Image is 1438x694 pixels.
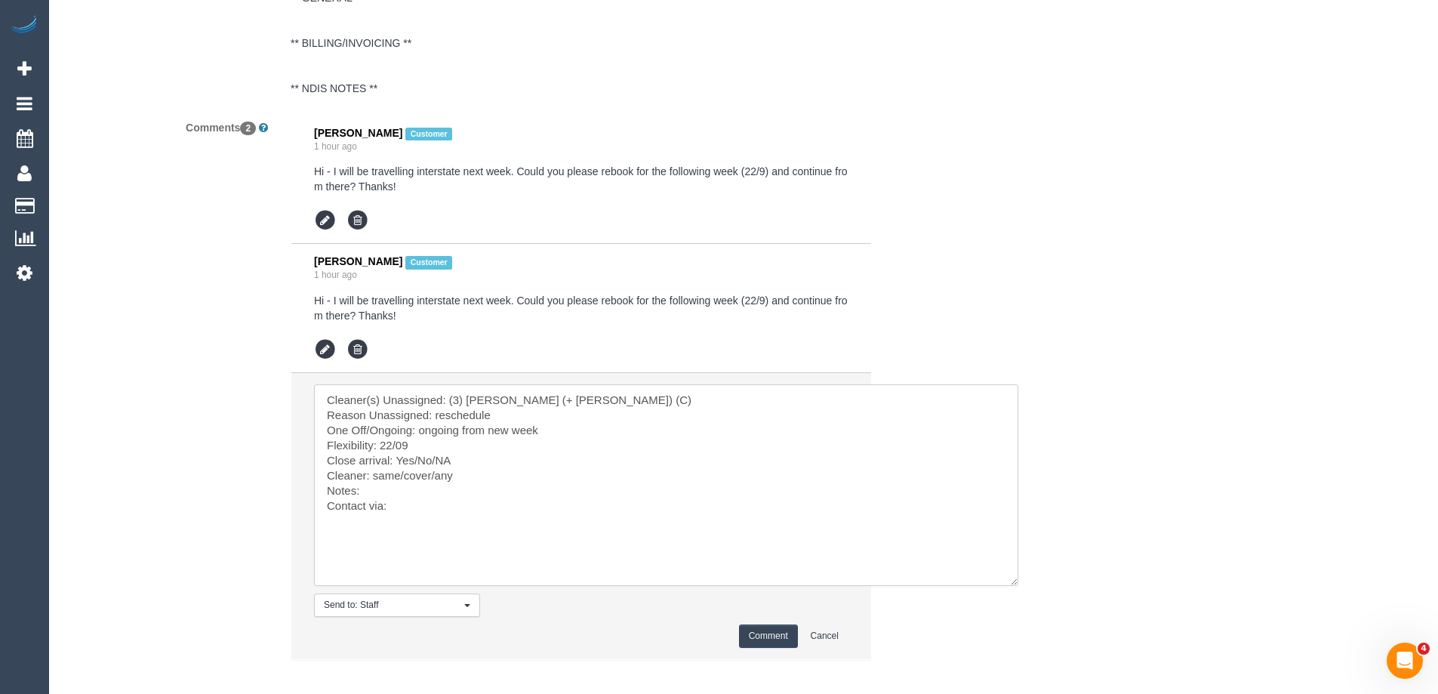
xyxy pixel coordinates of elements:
[53,115,279,135] label: Comments
[240,122,256,135] span: 2
[314,255,402,267] span: [PERSON_NAME]
[1418,643,1430,655] span: 4
[9,15,39,36] img: Automaid Logo
[405,256,452,269] span: Customer
[739,625,798,648] button: Comment
[314,127,402,139] span: [PERSON_NAME]
[801,625,848,648] button: Cancel
[314,293,848,323] pre: Hi - I will be travelling interstate next week. Could you please rebook for the following week (2...
[1387,643,1423,679] iframe: Intercom live chat
[314,270,357,280] a: 1 hour ago
[324,599,460,612] span: Send to: Staff
[314,141,357,152] a: 1 hour ago
[314,594,480,617] button: Send to: Staff
[314,164,848,194] pre: Hi - I will be travelling interstate next week. Could you please rebook for the following week (2...
[405,128,452,140] span: Customer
